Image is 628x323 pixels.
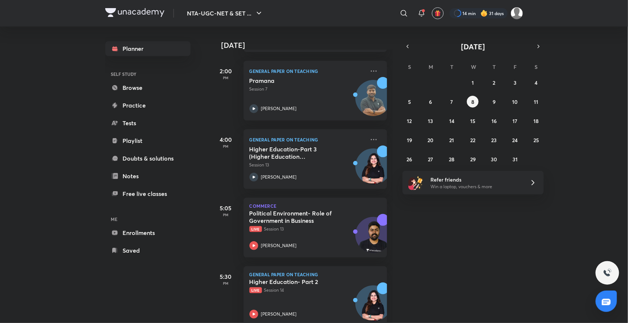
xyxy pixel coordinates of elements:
[531,77,542,88] button: October 4, 2025
[603,268,612,277] img: ttu
[105,213,191,225] h6: ME
[429,63,433,70] abbr: Monday
[211,67,241,76] h5: 2:00
[467,96,479,108] button: October 8, 2025
[183,6,268,21] button: NTA-UGC-NET & SET ...
[249,204,381,208] p: Commerce
[425,153,437,165] button: October 27, 2025
[512,98,518,105] abbr: October 10, 2025
[533,137,539,144] abbr: October 25, 2025
[488,153,500,165] button: October 30, 2025
[249,145,341,160] h5: Higher Education-Part 3 (Higher Education Commissions)
[467,134,479,146] button: October 22, 2025
[356,221,391,256] img: Avatar
[249,162,365,168] p: Session 13
[514,63,517,70] abbr: Friday
[450,63,453,70] abbr: Tuesday
[491,156,497,163] abbr: October 30, 2025
[249,77,341,84] h5: Pramana
[105,151,191,166] a: Doubts & solutions
[535,79,538,86] abbr: October 4, 2025
[404,153,415,165] button: October 26, 2025
[105,243,191,258] a: Saved
[471,98,474,105] abbr: October 8, 2025
[105,68,191,80] h6: SELF STUDY
[105,41,191,56] a: Planner
[509,96,521,108] button: October 10, 2025
[404,115,415,127] button: October 12, 2025
[432,7,444,19] button: avatar
[471,63,476,70] abbr: Wednesday
[413,41,533,52] button: [DATE]
[430,176,521,183] h6: Refer friends
[449,156,455,163] abbr: October 28, 2025
[356,84,391,119] img: Avatar
[211,135,241,144] h5: 4:00
[446,115,458,127] button: October 14, 2025
[211,144,241,148] p: PM
[428,156,433,163] abbr: October 27, 2025
[509,115,521,127] button: October 17, 2025
[211,204,241,213] h5: 5:05
[534,98,539,105] abbr: October 11, 2025
[534,117,539,124] abbr: October 18, 2025
[512,137,518,144] abbr: October 24, 2025
[356,152,391,188] img: Avatar
[512,156,518,163] abbr: October 31, 2025
[407,156,412,163] abbr: October 26, 2025
[211,281,241,285] p: PM
[404,96,415,108] button: October 5, 2025
[451,98,453,105] abbr: October 7, 2025
[249,210,341,224] h5: Political Environment- Role of Government in Business
[493,63,496,70] abbr: Thursday
[425,96,437,108] button: October 6, 2025
[514,79,517,86] abbr: October 3, 2025
[105,116,191,130] a: Tests
[407,137,412,144] abbr: October 19, 2025
[509,77,521,88] button: October 3, 2025
[105,133,191,148] a: Playlist
[105,169,191,183] a: Notes
[531,115,542,127] button: October 18, 2025
[470,117,475,124] abbr: October 15, 2025
[249,278,341,285] h5: Higher Education- Part 2
[488,134,500,146] button: October 23, 2025
[404,134,415,146] button: October 19, 2025
[511,7,523,20] img: Sakshi Nath
[513,117,518,124] abbr: October 17, 2025
[428,117,433,124] abbr: October 13, 2025
[407,117,412,124] abbr: October 12, 2025
[470,137,475,144] abbr: October 22, 2025
[488,77,500,88] button: October 2, 2025
[531,134,542,146] button: October 25, 2025
[446,96,458,108] button: October 7, 2025
[449,117,454,124] abbr: October 14, 2025
[249,272,381,277] p: General Paper on Teaching
[429,98,432,105] abbr: October 6, 2025
[105,8,164,19] a: Company Logo
[408,175,423,190] img: referral
[261,105,297,112] p: [PERSON_NAME]
[492,117,497,124] abbr: October 16, 2025
[467,115,479,127] button: October 15, 2025
[261,311,297,317] p: [PERSON_NAME]
[430,183,521,190] p: Win a laptop, vouchers & more
[446,134,458,146] button: October 21, 2025
[434,10,441,17] img: avatar
[480,10,488,17] img: streak
[105,8,164,17] img: Company Logo
[249,226,365,232] p: Session 13
[491,137,497,144] abbr: October 23, 2025
[408,98,411,105] abbr: October 5, 2025
[249,287,262,293] span: Live
[467,153,479,165] button: October 29, 2025
[488,115,500,127] button: October 16, 2025
[446,153,458,165] button: October 28, 2025
[211,76,241,80] p: PM
[425,134,437,146] button: October 20, 2025
[470,156,476,163] abbr: October 29, 2025
[461,42,485,52] span: [DATE]
[535,63,538,70] abbr: Saturday
[249,135,365,144] p: General Paper on Teaching
[509,153,521,165] button: October 31, 2025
